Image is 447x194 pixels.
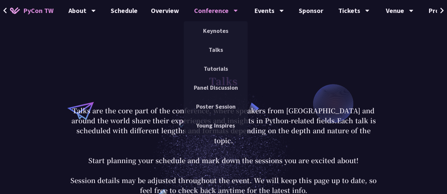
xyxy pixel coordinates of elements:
[184,42,248,57] a: Talks
[184,80,248,95] a: Panel Discussion
[10,7,20,14] img: Home icon of PyCon TW 2025
[184,23,248,39] a: Keynotes
[184,99,248,114] a: Poster Session
[184,118,248,133] a: Young Inspires
[3,2,60,19] a: PyCon TW
[23,6,54,16] span: PyCon TW
[184,61,248,76] a: Tutorials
